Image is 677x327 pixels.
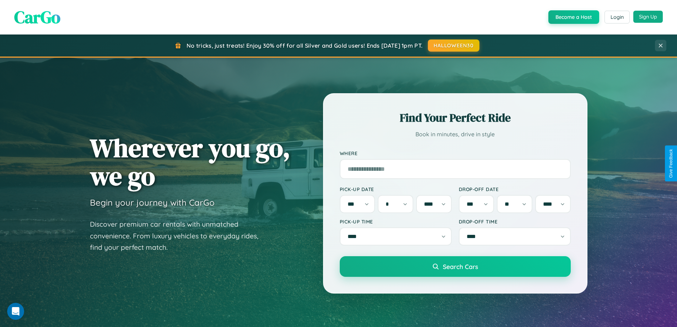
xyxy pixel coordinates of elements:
h3: Begin your journey with CarGo [90,197,215,208]
button: HALLOWEEN30 [428,39,479,52]
iframe: Intercom live chat [7,303,24,320]
label: Drop-off Time [459,218,571,225]
h1: Wherever you go, we go [90,134,290,190]
label: Pick-up Time [340,218,452,225]
p: Book in minutes, drive in style [340,129,571,139]
button: Sign Up [633,11,663,23]
span: Search Cars [443,263,478,270]
button: Search Cars [340,256,571,277]
label: Where [340,150,571,156]
span: No tricks, just treats! Enjoy 30% off for all Silver and Gold users! Ends [DATE] 1pm PT. [187,42,423,49]
p: Discover premium car rentals with unmatched convenience. From luxury vehicles to everyday rides, ... [90,218,268,253]
label: Pick-up Date [340,186,452,192]
span: CarGo [14,5,60,29]
h2: Find Your Perfect Ride [340,110,571,126]
button: Login [605,11,630,23]
label: Drop-off Date [459,186,571,192]
div: Give Feedback [668,149,673,178]
button: Become a Host [548,10,599,24]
